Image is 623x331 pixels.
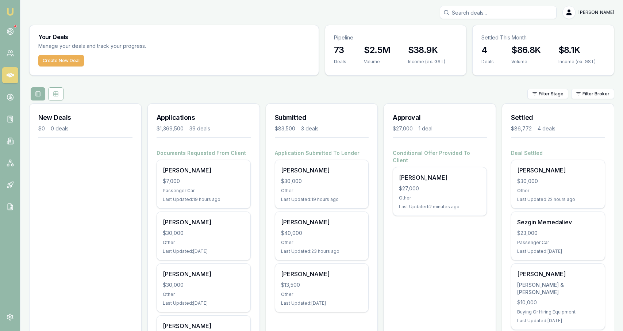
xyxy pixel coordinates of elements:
[281,270,363,278] div: [PERSON_NAME]
[538,125,555,132] div: 4 deals
[364,59,391,65] div: Volume
[578,9,614,15] span: [PERSON_NAME]
[275,113,369,123] h3: Submitted
[163,300,245,306] div: Last Updated: [DATE]
[38,125,45,132] div: $0
[481,59,494,65] div: Deals
[511,44,541,56] h3: $86.8K
[281,218,363,227] div: [PERSON_NAME]
[281,178,363,185] div: $30,000
[163,218,245,227] div: [PERSON_NAME]
[517,188,599,194] div: Other
[281,197,363,202] div: Last Updated: 19 hours ago
[38,55,84,66] button: Create New Deal
[281,281,363,289] div: $13,500
[281,248,363,254] div: Last Updated: 23 hours ago
[408,44,445,56] h3: $38.9K
[399,204,481,210] div: Last Updated: 2 minutes ago
[511,149,605,157] h4: Deal Settled
[517,229,599,237] div: $23,000
[189,125,210,132] div: 39 deals
[393,125,413,132] div: $27,000
[517,248,599,254] div: Last Updated: [DATE]
[38,34,310,40] h3: Your Deals
[364,44,391,56] h3: $2.5M
[163,229,245,237] div: $30,000
[419,125,432,132] div: 1 deal
[511,125,532,132] div: $86,772
[582,91,609,97] span: Filter Broker
[481,34,605,41] p: Settled This Month
[517,178,599,185] div: $30,000
[558,59,596,65] div: Income (ex. GST)
[163,178,245,185] div: $7,000
[163,292,245,297] div: Other
[517,240,599,246] div: Passenger Car
[393,113,487,123] h3: Approval
[517,166,599,175] div: [PERSON_NAME]
[163,270,245,278] div: [PERSON_NAME]
[517,318,599,324] div: Last Updated: [DATE]
[281,300,363,306] div: Last Updated: [DATE]
[334,59,346,65] div: Deals
[275,149,369,157] h4: Application Submitted To Lender
[399,173,481,182] div: [PERSON_NAME]
[281,166,363,175] div: [PERSON_NAME]
[157,149,251,157] h4: Documents Requested From Client
[157,113,251,123] h3: Applications
[281,240,363,246] div: Other
[517,299,599,306] div: $10,000
[38,113,132,123] h3: New Deals
[517,281,599,296] div: [PERSON_NAME] & [PERSON_NAME]
[281,188,363,194] div: Other
[163,248,245,254] div: Last Updated: [DATE]
[38,42,225,50] p: Manage your deals and track your progress.
[517,270,599,278] div: [PERSON_NAME]
[517,197,599,202] div: Last Updated: 22 hours ago
[399,195,481,201] div: Other
[517,218,599,227] div: Sezgin Memedaliev
[51,125,69,132] div: 0 deals
[163,166,245,175] div: [PERSON_NAME]
[334,44,346,56] h3: 73
[157,125,184,132] div: $1,369,500
[163,197,245,202] div: Last Updated: 19 hours ago
[481,44,494,56] h3: 4
[511,59,541,65] div: Volume
[281,229,363,237] div: $40,000
[440,6,557,19] input: Search deals
[517,309,599,315] div: Buying Or Hiring Equipment
[539,91,564,97] span: Filter Stage
[399,185,481,192] div: $27,000
[408,59,445,65] div: Income (ex. GST)
[163,240,245,246] div: Other
[281,292,363,297] div: Other
[334,34,458,41] p: Pipeline
[6,7,15,16] img: emu-icon-u.png
[527,89,568,99] button: Filter Stage
[163,188,245,194] div: Passenger Car
[393,149,487,164] h4: Conditional Offer Provided To Client
[571,89,614,99] button: Filter Broker
[511,113,605,123] h3: Settled
[558,44,596,56] h3: $8.1K
[275,125,295,132] div: $83,500
[163,281,245,289] div: $30,000
[301,125,319,132] div: 3 deals
[163,322,245,330] div: [PERSON_NAME]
